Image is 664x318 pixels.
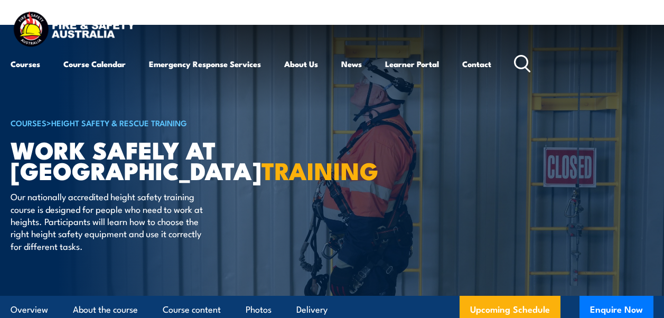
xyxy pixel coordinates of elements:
a: COURSES [11,117,46,128]
h1: Work Safely at [GEOGRAPHIC_DATA] [11,139,272,180]
p: Our nationally accredited height safety training course is designed for people who need to work a... [11,190,203,252]
a: Learner Portal [385,51,439,77]
h6: > [11,116,272,129]
a: About Us [284,51,318,77]
a: Course Calendar [63,51,126,77]
strong: TRAINING [261,152,379,188]
a: News [341,51,362,77]
a: Courses [11,51,40,77]
a: Emergency Response Services [149,51,261,77]
a: Contact [462,51,491,77]
a: Height Safety & Rescue Training [51,117,187,128]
